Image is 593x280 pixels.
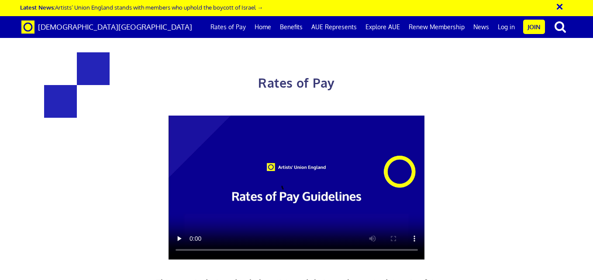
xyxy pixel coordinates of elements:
a: AUE Represents [307,16,361,38]
a: Home [250,16,276,38]
span: [DEMOGRAPHIC_DATA][GEOGRAPHIC_DATA] [38,22,192,31]
a: News [469,16,493,38]
a: Renew Membership [404,16,469,38]
strong: Latest News: [20,3,55,11]
a: Explore AUE [361,16,404,38]
a: Join [523,20,545,34]
button: search [547,17,574,36]
a: Brand [DEMOGRAPHIC_DATA][GEOGRAPHIC_DATA] [15,16,199,38]
span: Rates of Pay [258,75,334,91]
a: Benefits [276,16,307,38]
a: Log in [493,16,519,38]
a: Latest News:Artists’ Union England stands with members who uphold the boycott of Israel → [20,3,263,11]
a: Rates of Pay [206,16,250,38]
